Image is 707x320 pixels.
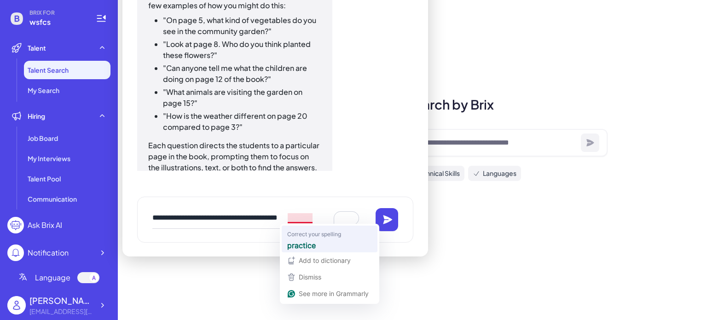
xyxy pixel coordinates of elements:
[28,194,77,204] span: Communication
[29,17,85,28] span: wsfcs
[483,169,516,178] span: Languages
[29,294,94,307] div: delapp
[28,111,45,121] span: Hiring
[28,154,70,163] span: My Interviews
[28,43,46,52] span: Talent
[28,247,69,258] div: Notification
[35,272,70,283] span: Language
[28,65,69,75] span: Talent Search
[416,169,460,178] span: Technical Skills
[28,134,58,143] span: Job Board
[28,86,59,95] span: My Search
[7,296,26,314] img: user_logo.png
[29,307,94,316] div: freichdelapp@wsfcs.k12.nc.us
[28,174,61,183] span: Talent Pool
[28,220,62,231] div: Ask Brix AI
[29,9,85,17] span: BRIX FOR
